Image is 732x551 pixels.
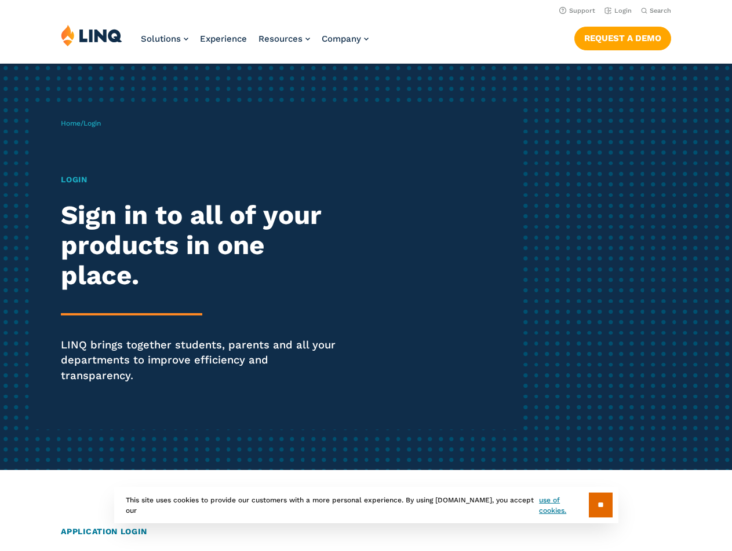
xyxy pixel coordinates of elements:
a: Company [322,34,369,44]
span: Solutions [141,34,181,44]
button: Open Search Bar [641,6,671,15]
div: This site uses cookies to provide our customers with a more personal experience. By using [DOMAIN... [114,487,618,523]
img: LINQ | K‑12 Software [61,24,122,46]
nav: Button Navigation [574,24,671,50]
a: Solutions [141,34,188,44]
span: Search [650,7,671,14]
a: Login [604,7,632,14]
span: Login [83,119,101,127]
a: Resources [258,34,310,44]
p: LINQ brings together students, parents and all your departments to improve efficiency and transpa... [61,337,343,383]
a: use of cookies. [539,495,588,516]
a: Support [559,7,595,14]
h1: Login [61,174,343,186]
h2: Sign in to all of your products in one place. [61,200,343,291]
a: Request a Demo [574,27,671,50]
nav: Primary Navigation [141,24,369,63]
span: Company [322,34,361,44]
span: Resources [258,34,303,44]
a: Home [61,119,81,127]
a: Experience [200,34,247,44]
span: / [61,119,101,127]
